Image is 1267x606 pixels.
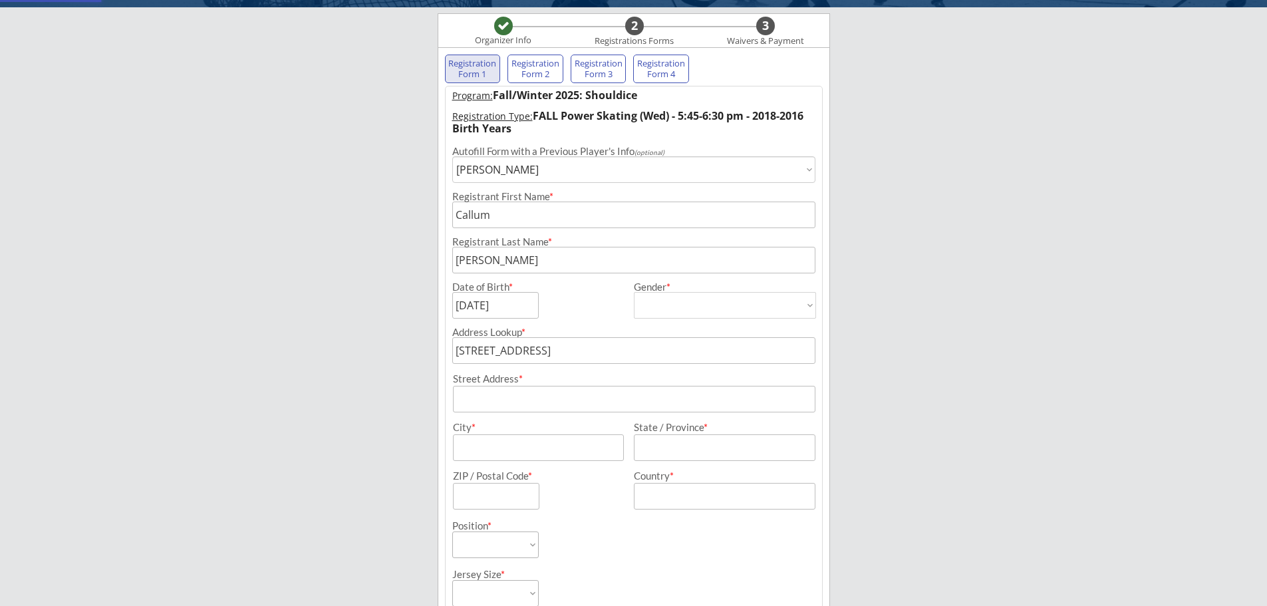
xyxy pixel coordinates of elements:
div: Waivers & Payment [720,36,811,47]
div: 3 [756,19,775,33]
div: Registrant Last Name [452,237,815,247]
div: Registration Form 1 [448,59,497,79]
div: Registration Form 2 [511,59,560,79]
div: Street Address [453,374,815,384]
div: Organizer Info [467,35,540,46]
div: Registration Form 3 [574,59,623,79]
div: Position [452,521,521,531]
div: Registrations Forms [589,36,680,47]
input: Street, City, Province/State [452,337,815,364]
div: Gender [634,282,816,292]
strong: Fall/Winter 2025: Shouldice [493,88,637,102]
div: City [453,422,622,432]
em: (optional) [634,148,664,156]
div: Autofill Form with a Previous Player's Info [452,146,815,156]
div: ZIP / Postal Code [453,471,622,481]
div: Address Lookup [452,327,815,337]
strong: FALL Power Skating (Wed) - 5:45-6:30 pm - 2018-2016 Birth Years [452,108,806,136]
div: Date of Birth [452,282,521,292]
div: Country [634,471,799,481]
div: Registrant First Name [452,192,815,202]
div: State / Province [634,422,799,432]
u: Program: [452,89,493,102]
div: Jersey Size [452,569,521,579]
u: Registration Type: [452,110,533,122]
div: Registration Form 4 [636,59,686,79]
div: 2 [625,19,644,33]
